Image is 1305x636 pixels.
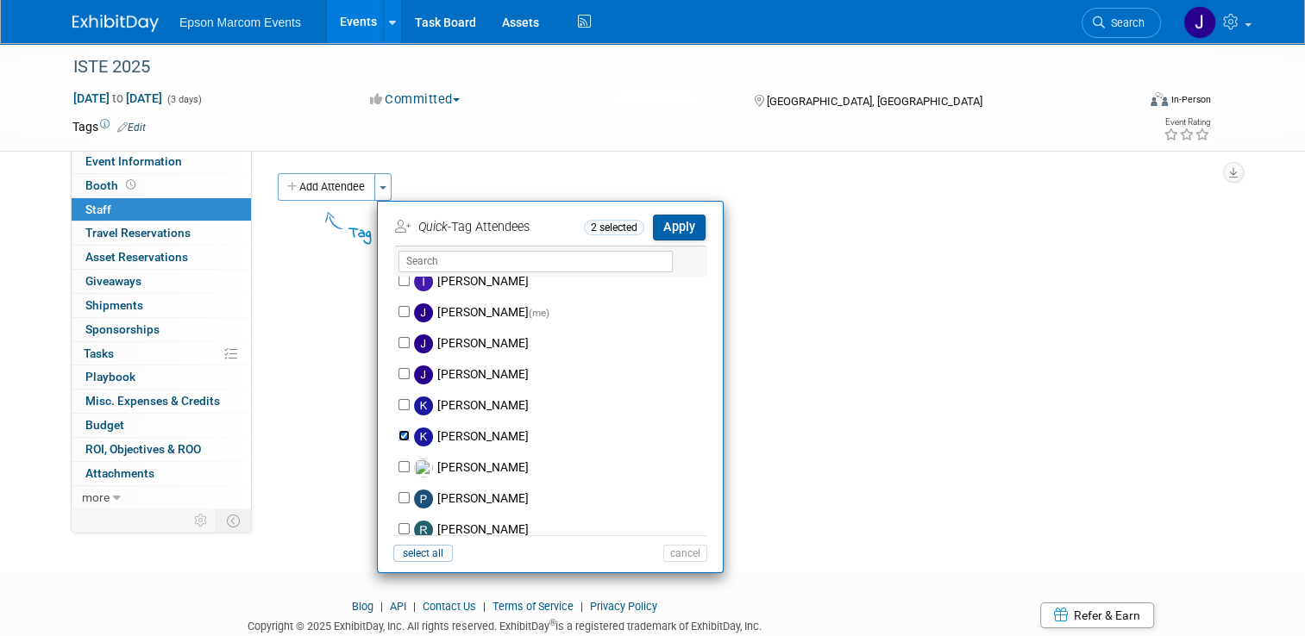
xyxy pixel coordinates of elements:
[1105,16,1145,29] span: Search
[1183,6,1216,39] img: Jenny Gowers
[186,509,216,532] td: Personalize Event Tab Strip
[85,226,191,240] span: Travel Reservations
[479,600,490,613] span: |
[418,220,448,234] i: Quick
[72,462,251,485] a: Attachments
[414,272,433,291] img: I.jpg
[410,421,713,452] label: [PERSON_NAME]
[393,545,453,562] button: select all
[376,600,387,613] span: |
[1040,602,1154,628] a: Refer & Earn
[352,600,373,613] a: Blog
[85,466,154,480] span: Attachments
[67,52,1114,83] div: ISTE 2025
[410,297,713,328] label: [PERSON_NAME]
[117,122,146,134] a: Edit
[72,198,251,221] a: Staff
[72,246,251,269] a: Asset Reservations
[398,251,673,272] input: Search
[278,173,375,201] button: Add Attendee
[72,150,251,173] a: Event Information
[72,221,251,245] a: Travel Reservations
[414,427,433,446] img: K.jpg
[85,298,143,312] span: Shipments
[82,490,110,504] span: more
[85,203,111,216] span: Staff
[122,178,139,191] span: Booth not reserved yet
[410,452,713,483] label: [PERSON_NAME]
[590,600,657,613] a: Privacy Policy
[410,483,713,514] label: [PERSON_NAME]
[414,521,433,539] img: R.jpg
[110,91,126,105] span: to
[72,390,251,413] a: Misc. Expenses & Credits
[72,118,146,135] td: Tags
[72,90,163,106] span: [DATE] [DATE]
[166,94,202,105] span: (3 days)
[85,418,124,432] span: Budget
[414,489,433,508] img: P.jpg
[85,178,139,192] span: Booth
[1164,118,1210,127] div: Event Rating
[72,174,251,197] a: Booth
[72,15,159,32] img: ExhibitDay
[423,600,476,613] a: Contact Us
[85,274,141,288] span: Giveaways
[493,600,574,613] a: Terms of Service
[1043,90,1211,115] div: Event Format
[663,545,707,562] button: cancel
[409,600,420,613] span: |
[72,614,936,634] div: Copyright © 2025 ExhibitDay, Inc. All rights reserved. ExhibitDay is a registered trademark of Ex...
[348,221,658,245] div: Tag People
[410,514,713,546] label: [PERSON_NAME]
[85,154,182,168] span: Event Information
[1082,8,1161,38] a: Search
[72,294,251,317] a: Shipments
[653,215,706,240] button: Apply
[1170,93,1211,106] div: In-Person
[414,334,433,353] img: J.jpg
[72,342,251,365] a: Tasks
[84,346,114,360] span: Tasks
[414,303,433,322] img: J.jpg
[364,90,467,109] button: Committed
[85,370,135,383] span: Playbook
[85,250,188,264] span: Asset Reservations
[390,600,406,613] a: API
[72,438,251,461] a: ROI, Objectives & ROO
[414,365,433,384] img: J.jpg
[410,328,713,359] label: [PERSON_NAME]
[529,307,549,319] span: (me)
[395,214,580,241] td: -Tag Attendees
[584,220,644,235] span: 2 selected
[414,396,433,415] img: K.jpg
[179,16,301,29] span: Epson Marcom Events
[85,322,160,336] span: Sponsorships
[410,266,713,297] label: [PERSON_NAME]
[1151,92,1168,106] img: Format-Inperson.png
[85,394,220,408] span: Misc. Expenses & Credits
[72,270,251,293] a: Giveaways
[576,600,587,613] span: |
[410,359,713,390] label: [PERSON_NAME]
[72,414,251,437] a: Budget
[85,442,201,456] span: ROI, Objectives & ROO
[410,390,713,421] label: [PERSON_NAME]
[72,318,251,341] a: Sponsorships
[72,486,251,509] a: more
[549,618,555,627] sup: ®
[216,509,252,532] td: Toggle Event Tabs
[72,365,251,389] a: Playbook
[767,95,982,108] span: [GEOGRAPHIC_DATA], [GEOGRAPHIC_DATA]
